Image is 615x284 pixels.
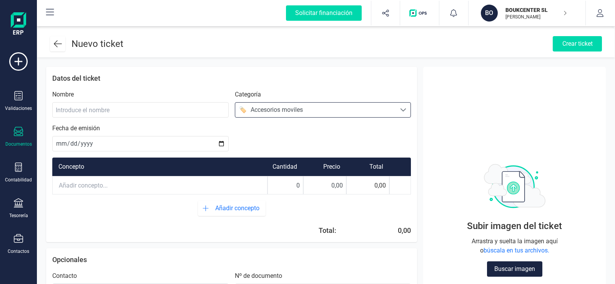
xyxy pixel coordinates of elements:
[52,90,74,99] p: Nombre
[52,271,77,281] p: Contacto
[286,5,362,21] div: Solicitar financiación
[484,161,545,211] img: Bicolor.svg
[238,105,248,115] div: 🏷️
[5,141,32,147] div: Documentos
[52,254,411,265] p: Opcionales
[505,14,567,20] p: [PERSON_NAME]
[9,213,28,219] div: Tesorería
[52,158,268,176] div: Concepto
[346,176,389,194] div: 0,00
[429,220,600,232] p: Subir imagen del ticket
[52,124,100,133] p: Fecha de emisión
[553,36,602,51] div: Crear ticket
[5,105,32,111] div: Validaciones
[319,225,336,236] div: Total:
[303,158,346,176] div: Precio
[505,6,567,14] p: BOUKCENTER SL
[346,158,389,176] div: Total
[484,247,549,254] span: búscala en tus archivos.
[487,261,542,277] div: Buscar imagen
[409,9,430,17] img: Logo de OPS
[11,12,26,37] img: Logo Finanedi
[472,237,558,255] p: Arrastra y suelta la imagen aquí o
[405,1,434,25] button: Logo de OPS
[481,5,498,22] div: BO
[52,73,411,84] p: Datos del ticket
[235,271,282,281] p: Nº de documento
[395,225,411,236] div: 0,00
[8,248,29,254] div: Contactos
[478,1,576,25] button: BOBOUKCENTER SL[PERSON_NAME]
[53,177,267,194] input: Añadir concepto...
[251,105,303,115] div: Accesorios moviles
[235,90,261,99] p: Categoría
[71,38,123,49] span: Nuevo ticket
[215,204,263,213] span: Añadir concepto
[268,158,303,176] div: Cantidad
[277,1,371,25] button: Solicitar financiación
[52,102,229,118] input: Introduce el nombre
[5,177,32,183] div: Contabilidad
